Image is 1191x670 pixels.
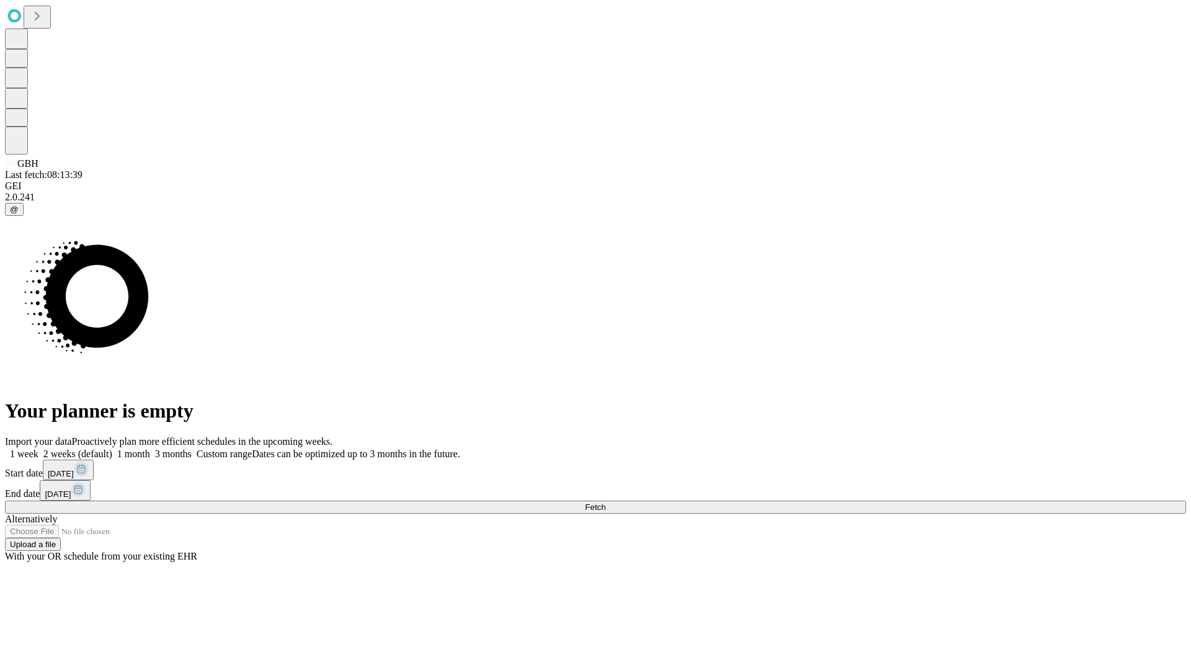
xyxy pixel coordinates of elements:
[5,203,24,216] button: @
[5,551,197,561] span: With your OR schedule from your existing EHR
[5,480,1186,501] div: End date
[43,460,94,480] button: [DATE]
[197,449,252,459] span: Custom range
[5,514,57,524] span: Alternatively
[40,480,91,501] button: [DATE]
[5,436,72,447] span: Import your data
[155,449,192,459] span: 3 months
[5,501,1186,514] button: Fetch
[585,502,605,512] span: Fetch
[45,489,71,499] span: [DATE]
[72,436,332,447] span: Proactively plan more efficient schedules in the upcoming weeks.
[5,400,1186,422] h1: Your planner is empty
[10,449,38,459] span: 1 week
[252,449,460,459] span: Dates can be optimized up to 3 months in the future.
[5,169,83,180] span: Last fetch: 08:13:39
[17,158,38,169] span: GBH
[48,469,74,478] span: [DATE]
[43,449,112,459] span: 2 weeks (default)
[117,449,150,459] span: 1 month
[10,205,19,214] span: @
[5,192,1186,203] div: 2.0.241
[5,460,1186,480] div: Start date
[5,538,61,551] button: Upload a file
[5,181,1186,192] div: GEI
